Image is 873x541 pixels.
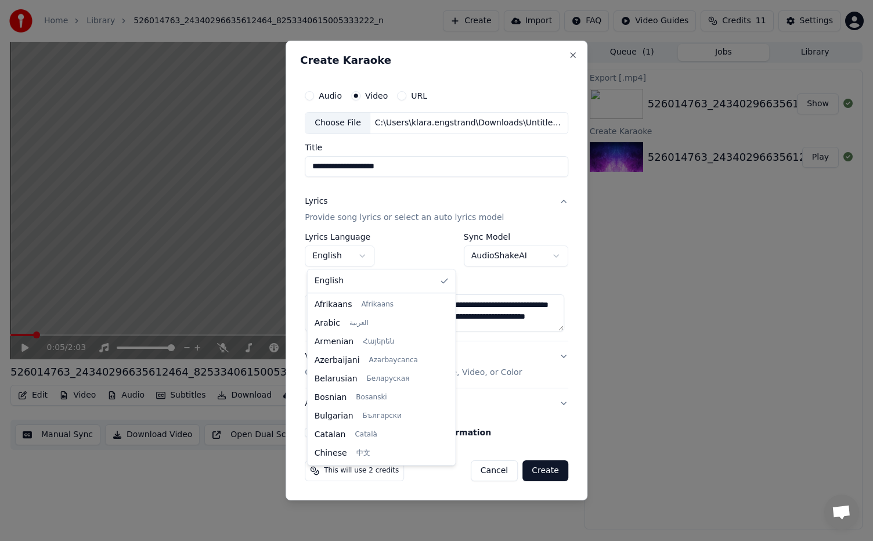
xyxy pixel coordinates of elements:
[369,356,418,365] span: Azərbaycanca
[315,448,347,459] span: Chinese
[356,449,370,458] span: 中文
[355,430,377,439] span: Català
[315,429,346,441] span: Catalan
[367,374,410,384] span: Беларуская
[315,299,352,311] span: Afrikaans
[315,392,347,403] span: Bosnian
[349,319,369,328] span: العربية
[362,300,394,309] span: Afrikaans
[315,373,358,385] span: Belarusian
[315,275,344,287] span: English
[363,412,402,421] span: Български
[315,410,353,422] span: Bulgarian
[315,336,354,348] span: Armenian
[363,337,394,347] span: Հայերեն
[315,318,340,329] span: Arabic
[315,355,360,366] span: Azerbaijani
[356,393,387,402] span: Bosanski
